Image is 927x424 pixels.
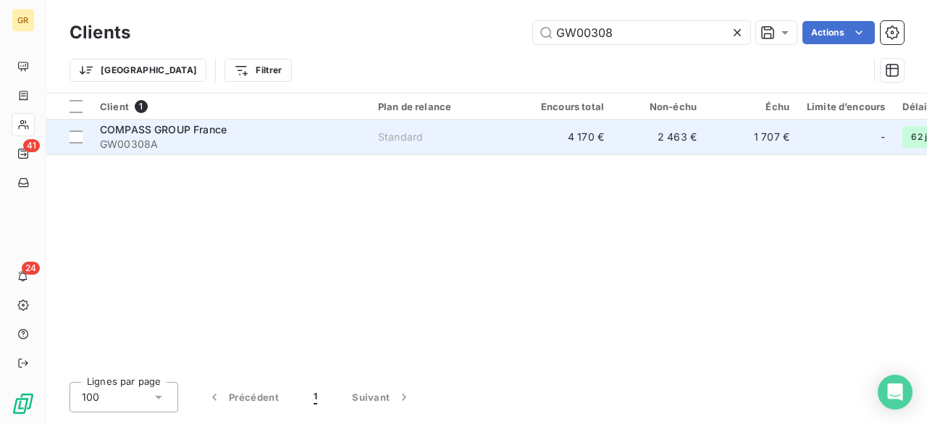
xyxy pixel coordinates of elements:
[70,59,206,82] button: [GEOGRAPHIC_DATA]
[881,130,885,144] span: -
[378,130,423,144] div: Standard
[100,137,361,151] span: GW00308A
[100,101,129,112] span: Client
[190,382,296,412] button: Précédent
[378,101,511,112] div: Plan de relance
[529,101,604,112] div: Encours total
[705,120,798,154] td: 1 707 €
[613,120,705,154] td: 2 463 €
[12,142,34,165] a: 41
[23,139,40,152] span: 41
[335,382,429,412] button: Suivant
[314,390,317,404] span: 1
[135,100,148,113] span: 1
[621,101,697,112] div: Non-échu
[520,120,613,154] td: 4 170 €
[878,375,913,410] div: Open Intercom Messenger
[807,101,885,112] div: Limite d’encours
[714,101,789,112] div: Échu
[802,21,875,44] button: Actions
[100,123,227,136] span: COMPASS GROUP France
[12,392,35,415] img: Logo LeanPay
[12,9,35,32] div: GR
[70,20,130,46] h3: Clients
[225,59,291,82] button: Filtrer
[296,382,335,412] button: 1
[533,21,750,44] input: Rechercher
[22,262,40,275] span: 24
[82,390,99,404] span: 100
